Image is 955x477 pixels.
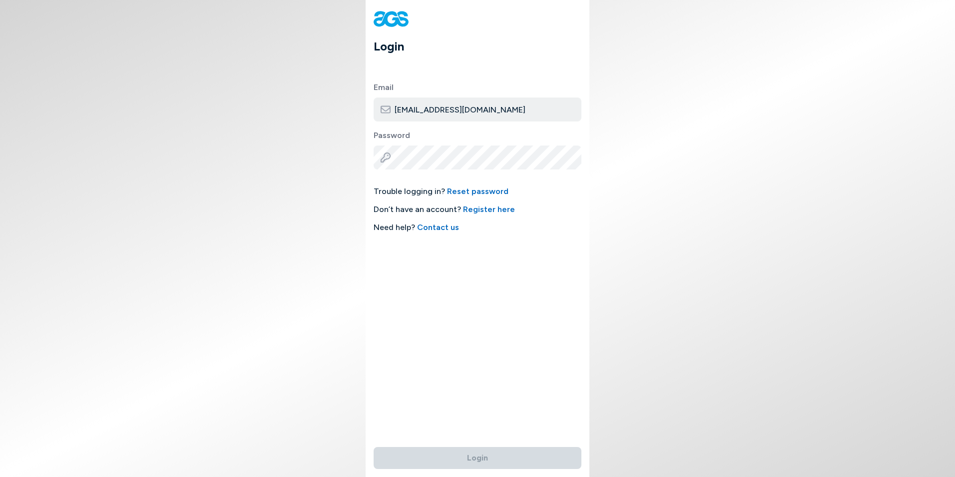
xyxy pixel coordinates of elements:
[447,186,508,196] a: Reset password
[374,129,581,141] label: Password
[374,447,581,469] button: Login
[374,81,581,93] label: Email
[374,37,589,55] h1: Login
[417,222,459,232] a: Contact us
[374,185,581,197] span: Trouble logging in?
[374,221,581,233] span: Need help?
[374,97,581,121] input: Type here
[374,203,581,215] span: Don’t have an account?
[463,204,515,214] a: Register here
